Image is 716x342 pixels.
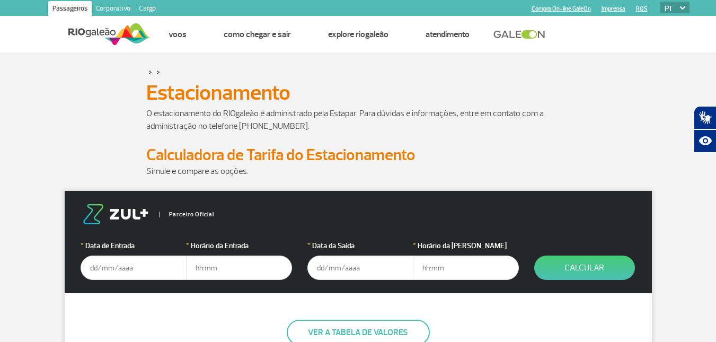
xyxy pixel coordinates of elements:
img: logo-zul.png [81,204,151,224]
a: > [148,66,152,78]
a: Cargo [135,1,160,18]
p: O estacionamento do RIOgaleão é administrado pela Estapar. Para dúvidas e informações, entre em c... [146,107,570,133]
a: Compra On-line GaleOn [532,5,591,12]
label: Data da Saída [307,240,413,251]
button: Abrir tradutor de língua de sinais. [694,106,716,129]
input: hh:mm [186,256,292,280]
a: Imprensa [602,5,625,12]
a: Passageiros [48,1,92,18]
label: Horário da [PERSON_NAME] [413,240,519,251]
a: > [156,66,160,78]
span: Parceiro Oficial [160,212,214,217]
div: Plugin de acessibilidade da Hand Talk. [694,106,716,153]
input: hh:mm [413,256,519,280]
input: dd/mm/aaaa [307,256,413,280]
a: Explore RIOgaleão [328,29,388,40]
h2: Calculadora de Tarifa do Estacionamento [146,145,570,165]
a: Atendimento [426,29,470,40]
a: Como chegar e sair [224,29,291,40]
label: Horário da Entrada [186,240,292,251]
p: Simule e compare as opções. [146,165,570,178]
a: Corporativo [92,1,135,18]
a: RQS [636,5,648,12]
input: dd/mm/aaaa [81,256,187,280]
a: Voos [169,29,187,40]
label: Data de Entrada [81,240,187,251]
button: Abrir recursos assistivos. [694,129,716,153]
button: Calcular [534,256,635,280]
h1: Estacionamento [146,84,570,102]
